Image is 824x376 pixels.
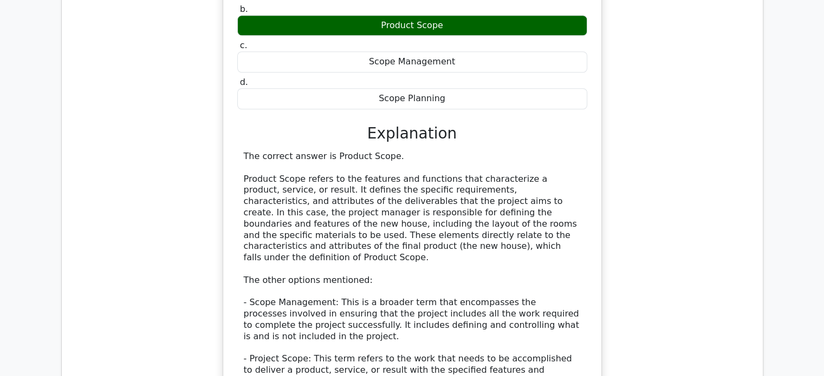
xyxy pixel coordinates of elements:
h3: Explanation [244,124,581,143]
div: Scope Planning [237,88,587,109]
div: Product Scope [237,15,587,36]
span: c. [240,40,248,50]
span: d. [240,77,248,87]
div: Scope Management [237,51,587,72]
span: b. [240,4,248,14]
